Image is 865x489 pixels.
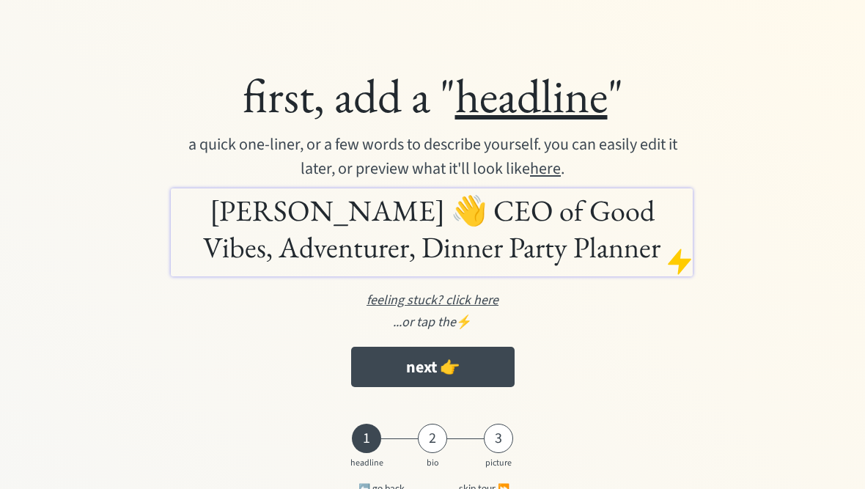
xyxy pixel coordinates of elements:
button: next 👉 [351,347,515,387]
h1: [PERSON_NAME] 👋 CEO of Good Vibes, Adventurer, Dinner Party Planner [174,192,689,265]
div: first, add a " " [113,66,752,125]
div: a quick one-liner, or a few words to describe yourself. you can easily edit it later, or preview ... [188,133,678,181]
em: ...or tap the [393,313,456,331]
div: ⚡️ [113,312,752,332]
div: 1 [352,430,381,447]
u: here [530,157,561,180]
div: picture [480,458,517,468]
u: headline [455,65,608,126]
div: 2 [418,430,447,447]
div: bio [414,458,451,468]
div: headline [348,458,385,468]
u: feeling stuck? click here [367,291,498,309]
div: 3 [484,430,513,447]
